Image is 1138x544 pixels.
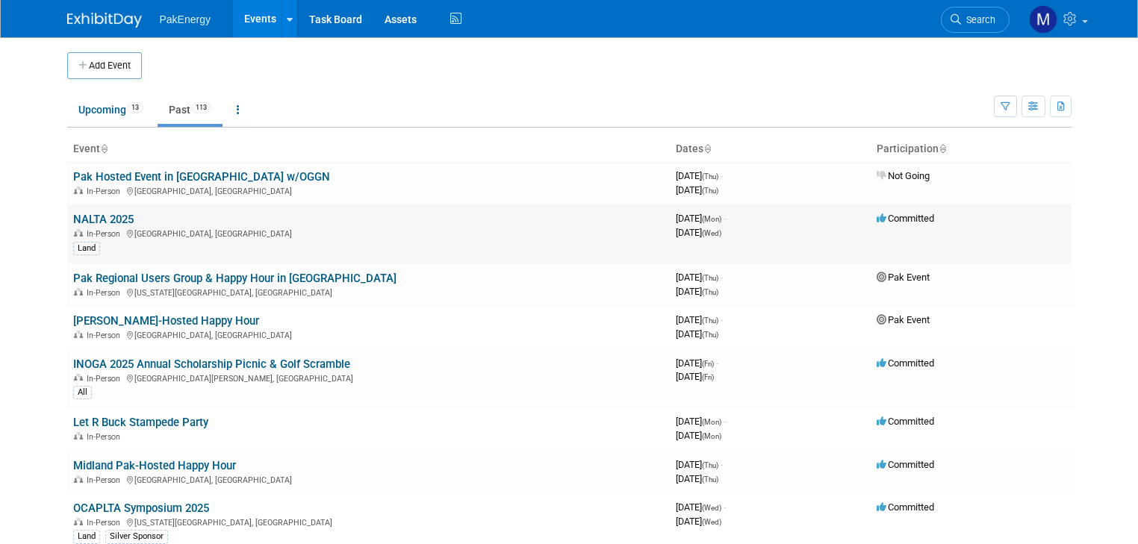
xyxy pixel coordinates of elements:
span: [DATE] [676,213,726,224]
span: (Thu) [702,475,718,484]
span: - [724,501,726,513]
span: In-Person [87,331,125,340]
img: In-Person Event [74,331,83,338]
span: [DATE] [676,516,721,527]
div: All [73,386,92,399]
span: [DATE] [676,459,723,470]
th: Participation [871,137,1072,162]
div: [US_STATE][GEOGRAPHIC_DATA], [GEOGRAPHIC_DATA] [73,286,664,298]
span: Committed [877,357,934,369]
a: Let R Buck Stampede Party [73,416,208,429]
span: In-Person [87,288,125,298]
span: Not Going [877,170,930,181]
span: - [721,272,723,283]
span: In-Person [87,432,125,442]
a: OCAPLTA Symposium 2025 [73,501,209,515]
span: [DATE] [676,430,721,441]
span: [DATE] [676,272,723,283]
a: Midland Pak-Hosted Happy Hour [73,459,236,472]
span: In-Person [87,374,125,384]
span: (Wed) [702,229,721,237]
a: Past113 [158,96,223,124]
img: ExhibitDay [67,13,142,28]
span: (Thu) [702,331,718,339]
span: [DATE] [676,170,723,181]
a: Sort by Event Name [100,143,108,154]
span: Pak Event [877,272,930,283]
div: [GEOGRAPHIC_DATA], [GEOGRAPHIC_DATA] [73,227,664,239]
span: (Wed) [702,504,721,512]
button: Add Event [67,52,142,79]
span: Pak Event [877,314,930,325]
span: [DATE] [676,416,726,427]
span: (Mon) [702,432,721,440]
div: [GEOGRAPHIC_DATA], [GEOGRAPHIC_DATA] [73,184,664,196]
span: - [724,416,726,427]
span: [DATE] [676,501,726,513]
span: (Wed) [702,518,721,526]
span: Committed [877,459,934,470]
a: Sort by Participation Type [939,143,946,154]
a: [PERSON_NAME]-Hosted Happy Hour [73,314,259,328]
span: Committed [877,416,934,427]
span: (Fri) [702,360,714,368]
a: NALTA 2025 [73,213,134,226]
a: Sort by Start Date [703,143,711,154]
img: In-Person Event [74,288,83,296]
div: [GEOGRAPHIC_DATA], [GEOGRAPHIC_DATA] [73,328,664,340]
img: In-Person Event [74,475,83,483]
span: [DATE] [676,357,718,369]
span: - [721,459,723,470]
img: In-Person Event [74,518,83,525]
span: (Mon) [702,418,721,426]
div: Land [73,242,100,255]
div: [GEOGRAPHIC_DATA][PERSON_NAME], [GEOGRAPHIC_DATA] [73,372,664,384]
a: INOGA 2025 Annual Scholarship Picnic & Golf Scramble [73,357,350,371]
div: [GEOGRAPHIC_DATA], [GEOGRAPHIC_DATA] [73,473,664,485]
span: In-Person [87,187,125,196]
img: In-Person Event [74,374,83,381]
span: (Thu) [702,172,718,181]
span: - [716,357,718,369]
th: Dates [670,137,871,162]
span: (Fri) [702,373,714,381]
span: - [724,213,726,224]
a: Pak Regional Users Group & Happy Hour in [GEOGRAPHIC_DATA] [73,272,397,285]
span: [DATE] [676,184,718,196]
span: (Thu) [702,187,718,195]
span: (Thu) [702,316,718,325]
th: Event [67,137,670,162]
span: Committed [877,501,934,513]
span: (Mon) [702,215,721,223]
div: Land [73,530,100,543]
span: [DATE] [676,473,718,484]
a: Pak Hosted Event in [GEOGRAPHIC_DATA] w/OGGN [73,170,330,184]
span: [DATE] [676,286,718,297]
span: In-Person [87,475,125,485]
span: (Thu) [702,288,718,296]
span: 113 [191,102,211,113]
img: In-Person Event [74,229,83,237]
span: In-Person [87,229,125,239]
span: - [721,314,723,325]
img: In-Person Event [74,432,83,440]
span: Committed [877,213,934,224]
img: Mary Walker [1029,5,1057,34]
div: Silver Sponsor [105,530,168,543]
span: - [721,170,723,181]
a: Search [941,7,1010,33]
span: In-Person [87,518,125,528]
span: (Thu) [702,274,718,282]
span: Search [961,14,995,25]
span: (Thu) [702,461,718,469]
img: In-Person Event [74,187,83,194]
span: [DATE] [676,227,721,238]
span: [DATE] [676,371,714,382]
div: [US_STATE][GEOGRAPHIC_DATA], [GEOGRAPHIC_DATA] [73,516,664,528]
span: 13 [127,102,143,113]
span: [DATE] [676,314,723,325]
a: Upcoming13 [67,96,155,124]
span: [DATE] [676,328,718,340]
span: PakEnergy [160,13,211,25]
